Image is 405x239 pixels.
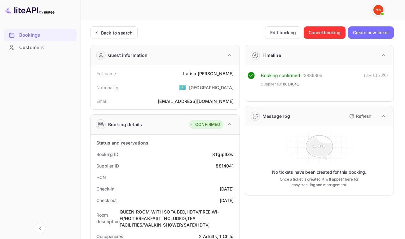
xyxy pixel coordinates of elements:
div: [DATE] [220,186,234,192]
img: Yandex Support [373,5,383,15]
span: Supplier ID: [261,81,283,87]
a: Customers [4,42,77,53]
div: Larisa [PERSON_NAME] [183,70,234,77]
button: Collapse navigation [35,223,46,234]
div: Guest information [108,52,148,58]
div: 8814041 [216,163,234,169]
div: HCN [96,174,106,181]
div: Timeline [262,52,281,58]
p: No tickets have been created for this booking. [272,169,366,175]
div: Booking details [108,121,142,128]
a: Bookings [4,29,77,41]
div: [GEOGRAPHIC_DATA] [189,84,234,91]
div: Booking ID [96,151,118,158]
div: Bookings [19,32,73,39]
img: LiteAPI logo [5,5,55,15]
span: 8814041 [283,81,299,87]
div: Status and reservations [96,140,148,146]
div: [EMAIL_ADDRESS][DOMAIN_NAME] [158,98,234,104]
div: Check-in [96,186,114,192]
div: Booking confirmed [261,72,300,79]
div: Room description [96,212,120,225]
button: Create new ticket [348,26,394,39]
div: Message log [262,113,290,119]
div: Back to search [101,30,132,36]
div: 8TgipllZw [212,151,234,158]
div: Full name [96,70,116,77]
button: Refresh [346,111,374,121]
div: Supplier ID [96,163,119,169]
button: Edit booking [265,26,301,39]
div: Check out [96,197,117,204]
div: [DATE] 23:07 [364,72,389,90]
button: Cancel booking [304,26,346,39]
span: United States [179,82,186,93]
p: Once a ticket is created, it will appear here for easy tracking and management. [280,177,359,188]
div: Nationality [96,84,119,91]
div: QUEEN ROOM WITH SOFA BED,HDTV/FREE WI-FI/HOT BREAKFAST INCLUDED/,TEA FACILITIES/WALKIN SHOWER/SAF... [120,209,234,228]
div: [DATE] [220,197,234,204]
div: Customers [4,42,77,54]
div: # 3886805 [301,72,322,79]
div: Email [96,98,107,104]
p: Refresh [356,113,371,119]
div: Customers [19,44,73,51]
div: CONFIRMED [191,122,220,128]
